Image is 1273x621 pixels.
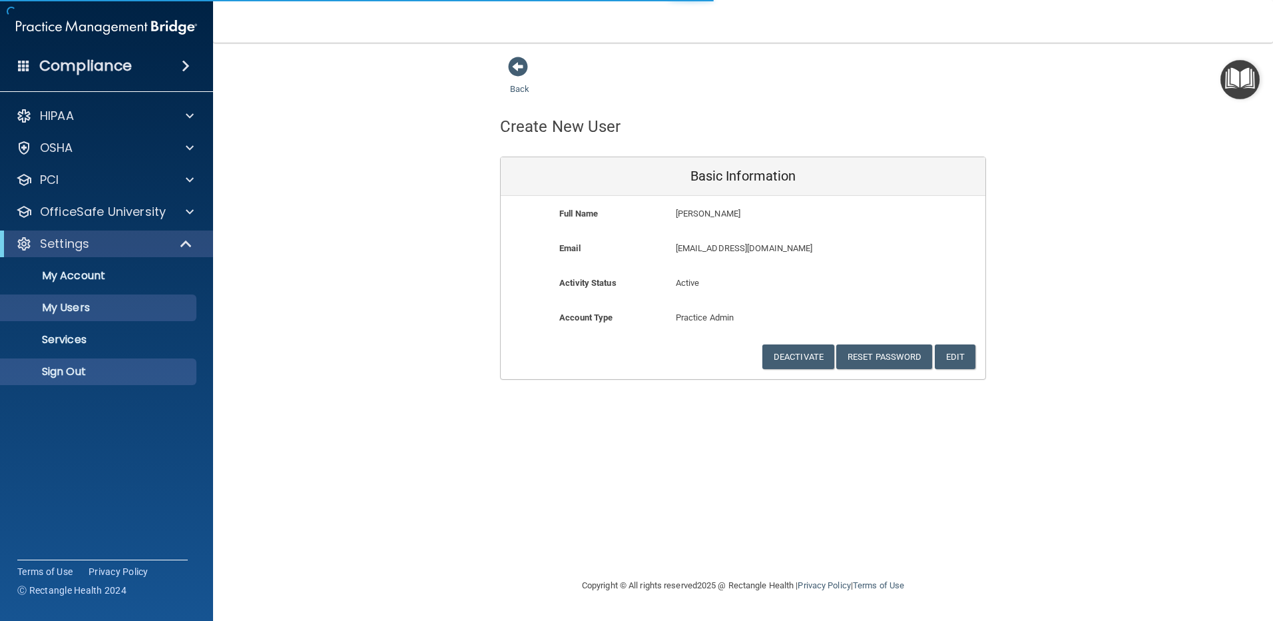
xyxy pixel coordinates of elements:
div: Basic Information [501,157,985,196]
h4: Compliance [39,57,132,75]
p: Settings [40,236,89,252]
iframe: Drift Widget Chat Controller [1043,526,1257,580]
a: PCI [16,172,194,188]
p: [PERSON_NAME] [676,206,888,222]
a: Settings [16,236,193,252]
p: Practice Admin [676,310,811,326]
a: OSHA [16,140,194,156]
div: Copyright © All rights reserved 2025 @ Rectangle Health | | [500,564,986,607]
a: Terms of Use [17,565,73,578]
a: OfficeSafe University [16,204,194,220]
span: Ⓒ Rectangle Health 2024 [17,584,127,597]
a: Terms of Use [853,580,904,590]
p: OSHA [40,140,73,156]
p: Active [676,275,811,291]
p: HIPAA [40,108,74,124]
h4: Create New User [500,118,621,135]
button: Deactivate [762,344,834,369]
p: Sign Out [9,365,190,378]
p: Services [9,333,190,346]
img: PMB logo [16,14,197,41]
p: [EMAIL_ADDRESS][DOMAIN_NAME] [676,241,888,257]
b: Full Name [559,209,598,219]
p: My Users [9,301,190,314]
p: My Account [9,269,190,283]
a: HIPAA [16,108,194,124]
button: Open Resource Center [1220,60,1260,99]
button: Reset Password [836,344,932,369]
b: Activity Status [559,278,617,288]
b: Email [559,243,581,253]
a: Privacy Policy [798,580,850,590]
p: OfficeSafe University [40,204,166,220]
a: Privacy Policy [89,565,148,578]
b: Account Type [559,312,613,322]
button: Edit [935,344,975,369]
p: PCI [40,172,59,188]
a: Back [510,68,529,94]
